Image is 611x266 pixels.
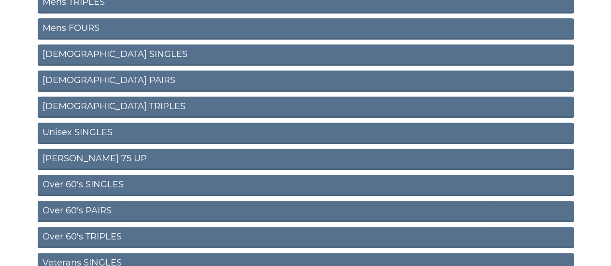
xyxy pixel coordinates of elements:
a: [DEMOGRAPHIC_DATA] PAIRS [38,70,574,92]
a: Unisex SINGLES [38,123,574,144]
a: [DEMOGRAPHIC_DATA] SINGLES [38,44,574,66]
a: [PERSON_NAME] 75 UP [38,149,574,170]
a: Over 60's SINGLES [38,175,574,196]
a: Mens FOURS [38,18,574,40]
a: Over 60's TRIPLES [38,227,574,248]
a: Over 60's PAIRS [38,201,574,222]
a: [DEMOGRAPHIC_DATA] TRIPLES [38,97,574,118]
